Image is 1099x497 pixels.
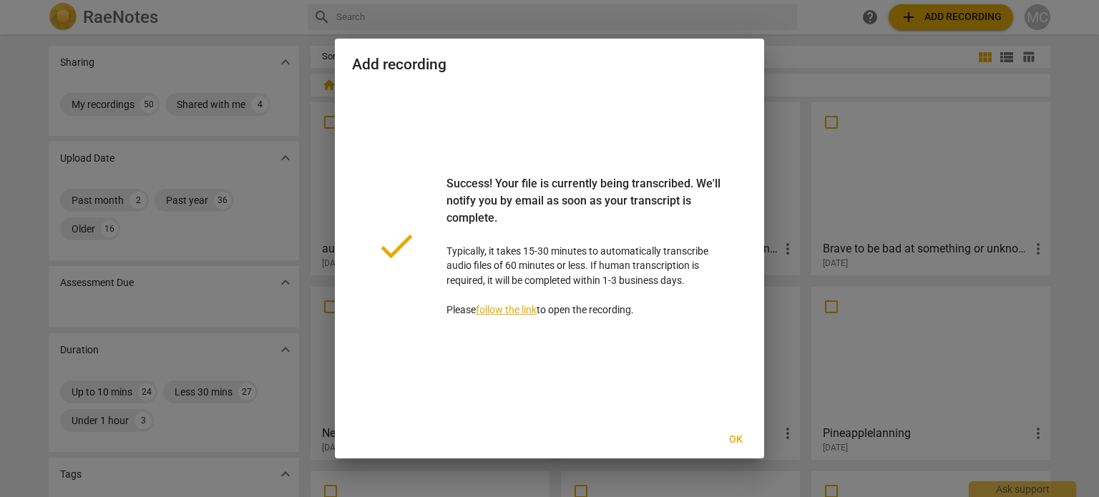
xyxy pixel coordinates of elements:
span: done [375,225,418,267]
a: follow the link [476,304,537,315]
h2: Add recording [352,56,747,74]
p: Typically, it takes 15-30 minutes to automatically transcribe audio files of 60 minutes or less. ... [446,175,724,318]
div: Success! Your file is currently being transcribed. We'll notify you by email as soon as your tran... [446,175,724,244]
span: Ok [724,433,747,447]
